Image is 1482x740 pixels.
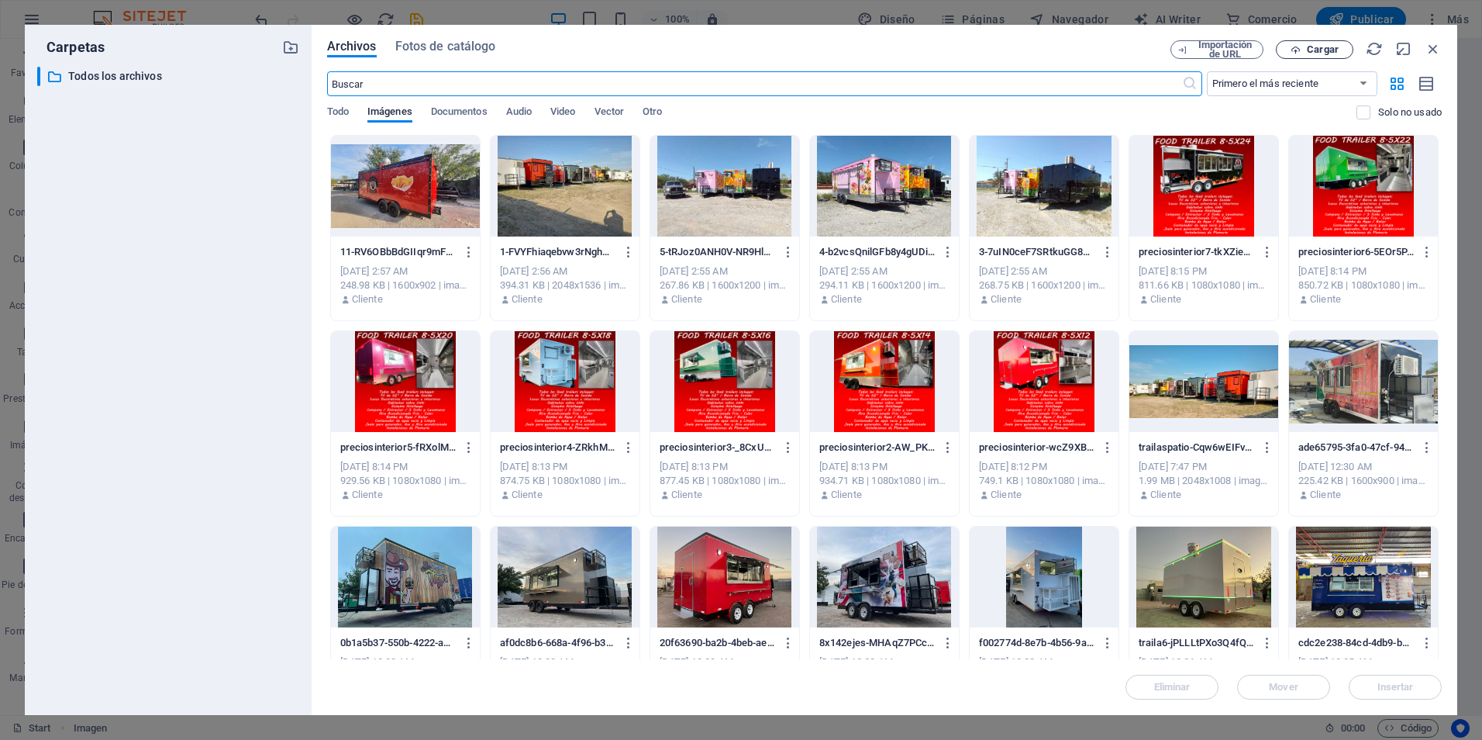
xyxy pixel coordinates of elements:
[660,441,776,455] p: preciosinterior3-_8CxUohhtZ2n0Nawgrdf0Q.png
[831,292,862,306] p: Cliente
[819,265,950,278] div: [DATE] 2:55 AM
[340,636,457,650] p: 0b1a5b37-550b-4222-a7b2-bd7dbe945896-IzVtuB3n8ztzyBEzoXF8GA.jpeg
[1378,105,1442,119] p: Solo muestra los archivos que no están usándose en el sitio web. Los archivos añadidos durante es...
[819,441,936,455] p: preciosinterior2-AW_PKpuv24EVSCVviQ-YhQ.png
[1298,474,1429,488] div: 225.42 KB | 1600x900 | image/jpeg
[506,102,532,124] span: Audio
[979,460,1109,474] div: [DATE] 8:12 PM
[500,655,630,669] div: [DATE] 12:29 AM
[660,655,790,669] div: [DATE] 12:29 AM
[340,245,457,259] p: 11-RV6OBbBdGIIqr9mF_AkXaA.jpg
[340,265,470,278] div: [DATE] 2:57 AM
[660,278,790,292] div: 267.86 KB | 1600x1200 | image/jpeg
[1139,655,1269,669] div: [DATE] 12:26 AM
[1298,265,1429,278] div: [DATE] 8:14 PM
[340,441,457,455] p: preciosinterior5-fRXolMMczI5mH1NMXxIrFA.png
[367,102,412,124] span: Imágenes
[671,292,702,306] p: Cliente
[500,636,616,650] p: af0dc8b6-668a-4f96-b35a-41910beb99ce-LyJJ4NoAoVLof3RuTHYCCg.jpeg
[1307,45,1339,54] span: Cargar
[550,102,575,124] span: Video
[979,474,1109,488] div: 749.1 KB | 1080x1080 | image/png
[500,460,630,474] div: [DATE] 8:13 PM
[660,474,790,488] div: 877.45 KB | 1080x1080 | image/png
[1298,655,1429,669] div: [DATE] 12:25 AM
[512,488,543,502] p: Cliente
[595,102,625,124] span: Vector
[327,71,1182,96] input: Buscar
[1139,245,1255,259] p: preciosinterior7-tkXZiegmkverSKGL1DSTyg.png
[512,292,543,306] p: Cliente
[660,265,790,278] div: [DATE] 2:55 AM
[500,245,616,259] p: 1-FVYFhiaqebvw3rNghCL-dQ.jpg
[340,460,470,474] div: [DATE] 8:14 PM
[1298,460,1429,474] div: [DATE] 12:30 AM
[819,278,950,292] div: 294.11 KB | 1600x1200 | image/jpeg
[1395,40,1412,57] i: Minimizar
[500,278,630,292] div: 394.31 KB | 2048x1536 | image/jpeg
[1139,474,1269,488] div: 1.99 MB | 2048x1008 | image/png
[1298,278,1429,292] div: 850.72 KB | 1080x1080 | image/png
[660,636,776,650] p: 20f63690-ba2b-4beb-ae7b-932ecb04a227-vbNN4tzdzsSpqxG8D9S7bw.jpeg
[500,265,630,278] div: [DATE] 2:56 AM
[1139,441,1255,455] p: trailaspatio-Cqw6wEIFvL32WV7VX2CKIQ.png
[979,265,1109,278] div: [DATE] 2:55 AM
[352,488,383,502] p: Cliente
[660,245,776,259] p: 5-tRJoz0ANH0V-NR9Hl8Gdlw.jpg
[1298,636,1415,650] p: cdc2e238-84cd-4db9-bcaf-a2fe693af2bb-Ow8nN5WJU8eKUd2acCf0Lw.jpg
[340,278,470,292] div: 248.98 KB | 1600x902 | image/jpeg
[1310,292,1341,306] p: Cliente
[1425,40,1442,57] i: Cerrar
[979,441,1095,455] p: preciosinterior-wcZ9XBf97GucyX06guUmgg.png
[1366,40,1383,57] i: Volver a cargar
[1298,441,1415,455] p: ade65795-3fa0-47cf-9409-6bdbafdecf9f-copia-g-CqZNT2HtpRpdp_tKGDZw.jpeg
[831,488,862,502] p: Cliente
[1139,265,1269,278] div: [DATE] 8:15 PM
[327,37,377,56] span: Archivos
[1298,245,1415,259] p: preciosinterior6-5EOr5PA9-HkmFvoC9cOFTg.png
[1194,40,1256,59] span: Importación de URL
[991,488,1022,502] p: Cliente
[660,460,790,474] div: [DATE] 8:13 PM
[37,67,40,86] div: ​
[500,441,616,455] p: preciosinterior4-ZRkhMhbjsM1lJP9o4Fq0kA.png
[979,636,1095,650] p: f002774d-8e7b-4b56-9a08-1cb3b306bbf9-6ieQDwHjrm3CyfQLxccPsA.jpg
[819,655,950,669] div: [DATE] 12:28 AM
[1139,460,1269,474] div: [DATE] 7:47 PM
[340,655,470,669] div: [DATE] 12:30 AM
[500,474,630,488] div: 874.75 KB | 1080x1080 | image/png
[1310,488,1341,502] p: Cliente
[37,37,105,57] p: Carpetas
[1150,488,1181,502] p: Cliente
[340,474,470,488] div: 929.56 KB | 1080x1080 | image/png
[1170,40,1263,59] button: Importación de URL
[643,102,662,124] span: Otro
[431,102,488,124] span: Documentos
[1150,292,1181,306] p: Cliente
[979,655,1109,669] div: [DATE] 12:28 AM
[1139,278,1269,292] div: 811.66 KB | 1080x1080 | image/png
[352,292,383,306] p: Cliente
[1276,40,1353,59] button: Cargar
[819,636,936,650] p: 8x142ejes-MHAqZ7PCc_R8cy_yt6v4Dg.jpg
[991,292,1022,306] p: Cliente
[819,245,936,259] p: 4-b2vcsQnilGFb8y4gUDipWA.jpg
[979,245,1095,259] p: 3-7uIN0ceF7SRtkuGG8VhN2g.jpg
[395,37,496,56] span: Fotos de catálogo
[671,488,702,502] p: Cliente
[327,102,349,124] span: Todo
[819,474,950,488] div: 934.71 KB | 1080x1080 | image/png
[979,278,1109,292] div: 268.75 KB | 1600x1200 | image/jpeg
[282,39,299,56] i: Crear carpeta
[68,67,271,85] p: Todos los archivos
[1139,636,1255,650] p: traila6-jPLLLtPXo3Q4fQkQoli9Kw.jpg
[819,460,950,474] div: [DATE] 8:13 PM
